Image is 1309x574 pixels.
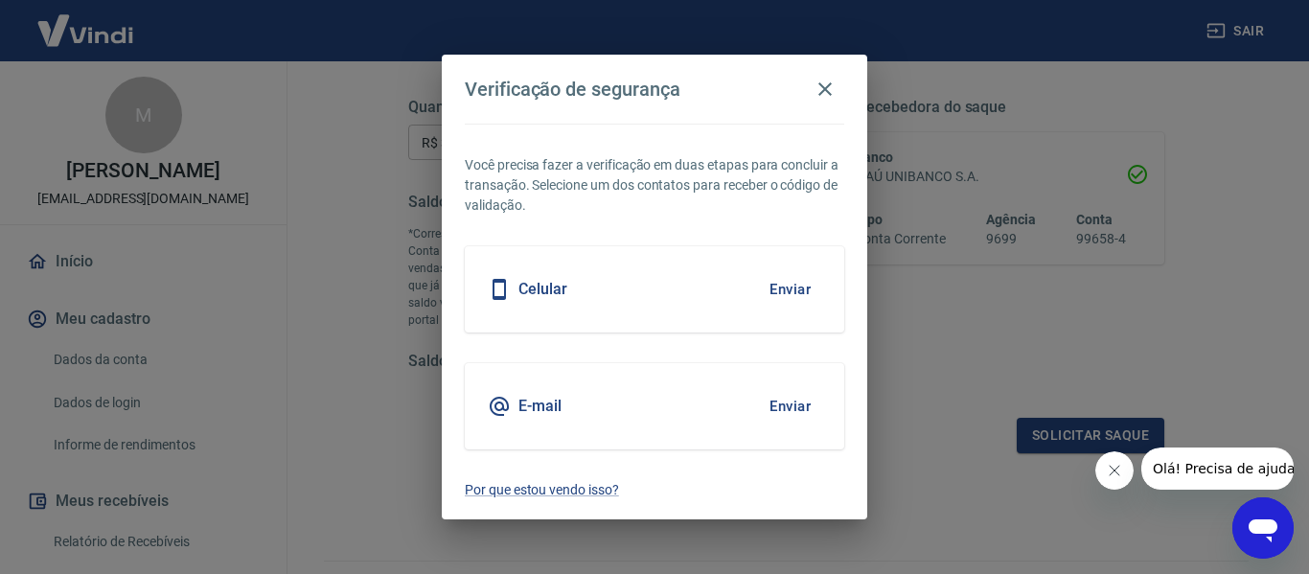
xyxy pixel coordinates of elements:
h5: Celular [518,280,567,299]
iframe: Botão para abrir a janela de mensagens [1232,497,1294,559]
iframe: Mensagem da empresa [1141,448,1294,490]
h4: Verificação de segurança [465,78,680,101]
iframe: Fechar mensagem [1095,451,1134,490]
button: Enviar [759,269,821,310]
p: Você precisa fazer a verificação em duas etapas para concluir a transação. Selecione um dos conta... [465,155,844,216]
span: Olá! Precisa de ajuda? [11,13,161,29]
h5: E-mail [518,397,562,416]
button: Enviar [759,386,821,426]
a: Por que estou vendo isso? [465,480,844,500]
